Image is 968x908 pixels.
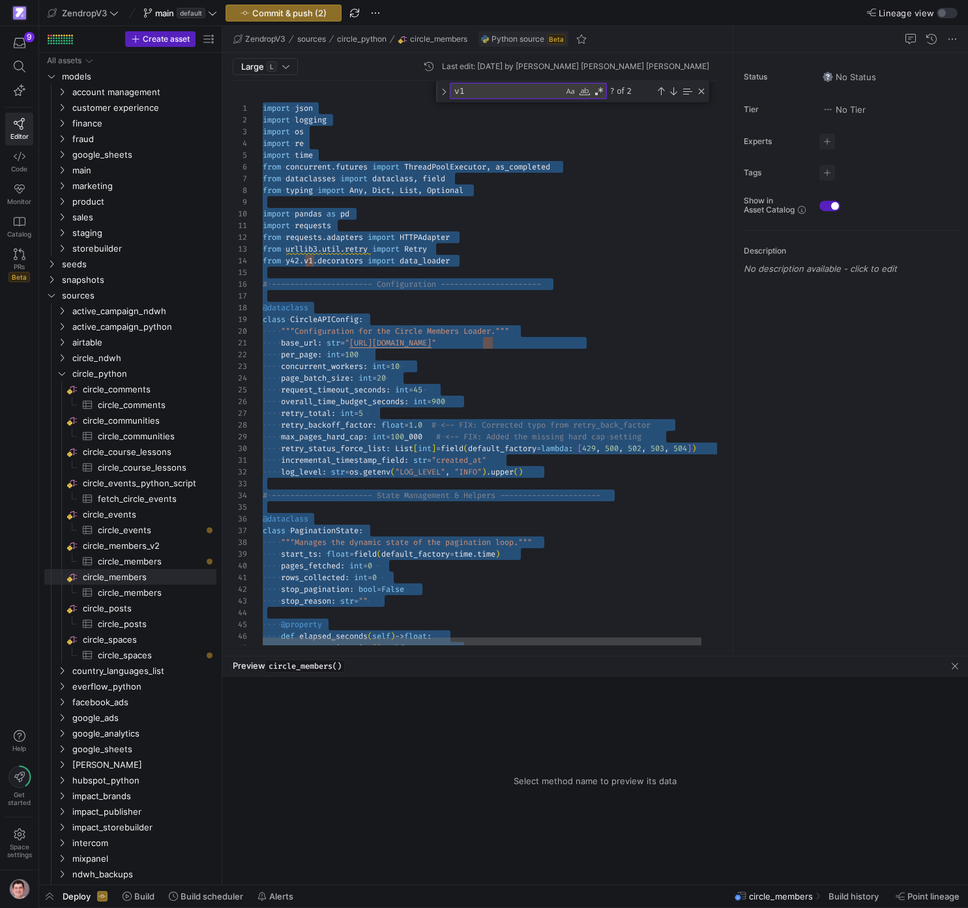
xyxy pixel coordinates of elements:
[72,351,214,366] span: circle_ndwh
[340,338,345,348] span: =
[286,162,331,172] span: concurrent
[263,209,290,219] span: import
[177,8,205,18] span: default
[491,279,541,289] span: -----------
[547,34,566,44] span: Beta
[263,150,290,160] span: import
[44,428,216,444] a: circle_communities​​​​​​​​​
[410,35,467,44] span: circle_members
[372,162,400,172] span: import
[486,162,491,172] span: ,
[450,83,563,98] textarea: Find
[62,69,214,84] span: models
[427,185,463,196] span: Optional
[233,337,247,349] div: 21
[44,256,216,272] div: Press SPACE to select this row.
[340,173,368,184] span: import
[432,338,436,348] span: "
[413,173,418,184] span: ,
[481,35,489,43] img: undefined
[233,302,247,314] div: 18
[281,385,386,395] span: request_timeout_seconds
[44,68,216,84] div: Press SPACE to select this row.
[400,256,450,266] span: data_loader
[340,349,345,360] span: =
[44,647,216,663] a: circle_spaces​​​​​​​​​
[47,56,81,65] div: All assets
[98,491,201,506] span: fetch_circle_events​​​​​​​​​
[823,72,833,82] img: No status
[317,349,322,360] span: :
[44,381,216,397] div: Press SPACE to select this row.
[349,338,432,348] span: [URL][DOMAIN_NAME]
[72,710,214,725] span: google_ads
[337,35,387,44] span: circle_python
[44,350,216,366] div: Press SPACE to select this row.
[372,244,400,254] span: import
[72,226,214,241] span: staging
[44,131,216,147] div: Press SPACE to select this row.
[372,185,390,196] span: Dict
[13,7,26,20] img: https://storage.googleapis.com/y42-prod-data-exchange/images/qZXOSqkTtPuVcXVzF40oUlM07HVTwZXfPK0U...
[98,648,201,663] span: circle_spaces​​​​​​​​​
[317,185,345,196] span: import
[286,173,336,184] span: dataclasses
[233,314,247,325] div: 19
[317,244,322,254] span: .
[163,885,249,907] button: Build scheduler
[327,349,340,360] span: int
[593,85,606,98] div: Use Regular Expression (⌥⌘R)
[9,879,30,900] img: https://storage.googleapis.com/y42-prod-data-exchange/images/G2kHvxVlt02YItTmblwfhPy4mK5SfUxFU6Tr...
[744,72,809,81] span: Status
[395,31,471,47] button: circle_members
[72,100,214,115] span: customer experience
[233,325,247,337] div: 20
[252,885,299,907] button: Alerts
[8,272,30,282] span: Beta
[377,373,386,383] span: 20
[317,338,322,348] span: :
[233,208,247,220] div: 10
[72,319,214,334] span: active_campaign_python
[269,891,293,901] span: Alerts
[491,35,544,44] span: Python source
[44,287,216,303] div: Press SPACE to select this row.
[72,664,214,679] span: country_languages_list
[5,823,33,864] a: Spacesettings
[372,361,386,372] span: int
[83,382,214,397] span: circle_comments​​​​​​​​
[345,244,368,254] span: retry
[349,373,354,383] span: :
[83,632,214,647] span: circle_spaces​​​​​​​​
[823,885,887,907] button: Build history
[386,361,390,372] span: =
[98,460,201,475] span: circle_course_lessons​​​​​​​​​
[390,185,395,196] span: ,
[263,279,491,289] span: # ---------------------- Configuration -----------
[155,8,174,18] span: main
[134,891,154,901] span: Build
[327,209,336,219] span: as
[281,338,317,348] span: base_url
[72,789,214,804] span: impact_brands
[5,761,33,812] button: Getstarted
[233,349,247,360] div: 22
[404,396,409,407] span: :
[44,460,216,475] a: circle_course_lessons​​​​​​​​​
[263,185,281,196] span: from
[98,617,201,632] span: circle_posts​​​​​​​​​
[72,695,214,710] span: facebook_ads
[44,115,216,131] div: Press SPACE to select this row.
[907,891,960,901] span: Point lineage
[345,349,359,360] span: 100
[564,85,577,98] div: Match Case (⌥⌘C)
[44,366,216,381] div: Press SPACE to select this row.
[267,61,277,72] span: L
[233,220,247,231] div: 11
[327,232,363,242] span: adapters
[286,244,317,254] span: urllib3
[386,385,390,395] span: :
[668,86,679,96] div: Next Match (Enter)
[233,126,247,138] div: 3
[72,210,214,225] span: sales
